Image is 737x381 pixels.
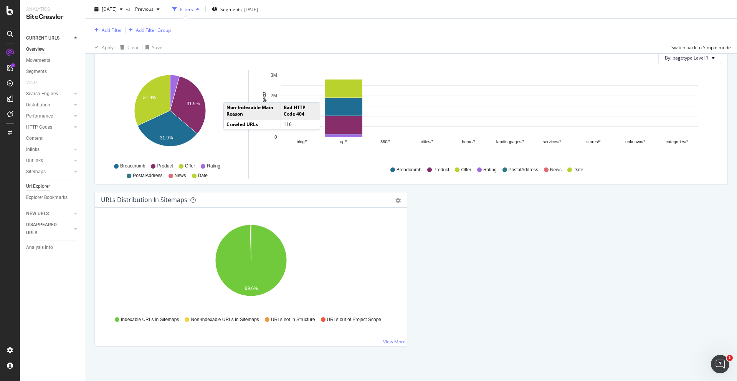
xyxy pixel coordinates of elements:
a: Explorer Bookmarks [26,194,79,202]
text: 2M [271,93,277,98]
a: Visits [26,79,45,87]
button: Clear [117,41,139,53]
span: 1 [727,355,733,361]
span: Offer [185,163,195,169]
svg: A chart. [101,220,401,309]
span: Rating [483,167,497,173]
div: Add Filter [102,27,122,33]
a: Performance [26,112,72,120]
text: home/* [462,139,476,144]
button: Save [142,41,162,53]
button: By: pagetype Level 1 [658,52,721,64]
div: Outlinks [26,157,43,165]
div: Segments [26,68,47,76]
span: PostalAddress [133,172,162,179]
a: NEW URLS [26,210,72,218]
span: Date [198,172,208,179]
a: Inlinks [26,146,72,154]
a: Sitemaps [26,168,72,176]
text: unknown/* [625,139,645,144]
button: Apply [91,41,114,53]
div: NEW URLS [26,210,49,218]
span: News [550,167,562,173]
span: Rating [207,163,220,169]
div: Visits [26,79,38,87]
a: Content [26,134,79,142]
div: Overview [26,45,45,53]
button: Add Filter Group [126,25,171,35]
div: HTTP Codes [26,123,52,131]
td: Crawled URLs [224,119,281,129]
div: Search Engines [26,90,58,98]
text: landingpages/* [496,139,525,144]
button: Previous [132,3,163,15]
span: Previous [132,6,154,12]
div: Distribution [26,101,50,109]
text: cities/* [421,139,433,144]
text: stores/* [587,139,601,144]
svg: A chart. [103,70,237,159]
div: URLs Distribution in Sitemaps [101,196,187,204]
text: 360/* [380,139,390,144]
span: By: pagetype Level 1 [665,55,709,61]
span: News [175,172,186,179]
button: Segments[DATE] [209,3,261,15]
a: Search Engines [26,90,72,98]
a: Movements [26,56,79,65]
div: Switch back to Simple mode [671,44,731,50]
button: Filters [169,3,202,15]
text: services/* [543,139,561,144]
button: Add Filter [91,25,122,35]
div: Save [152,44,162,50]
a: HTTP Codes [26,123,72,131]
span: PostalAddress [509,167,538,173]
a: Distribution [26,101,72,109]
button: Switch back to Simple mode [668,41,731,53]
div: Content [26,134,43,142]
a: Analysis Info [26,244,79,252]
svg: A chart. [258,70,721,159]
div: CURRENT URLS [26,34,59,42]
button: [DATE] [91,3,126,15]
div: Clear [127,44,139,50]
span: URLs out of Project Scope [327,316,381,323]
span: 2025 Aug. 11th [102,6,117,12]
div: SiteCrawler [26,13,79,22]
div: DISAPPEARED URLS [26,221,65,237]
div: [DATE] [244,6,258,12]
a: Segments [26,68,79,76]
span: Breadcrumb [120,163,145,169]
div: Apply [102,44,114,50]
text: 0 [274,134,277,140]
span: Date [573,167,583,173]
span: Product [157,163,173,169]
div: Analytics [26,6,79,13]
td: 116 [281,119,320,129]
a: Url Explorer [26,182,79,190]
span: Breadcrumb [397,167,421,173]
div: Performance [26,112,53,120]
div: Explorer Bookmarks [26,194,68,202]
td: Non-Indexable Main Reason [224,103,281,119]
text: categories/* [666,139,688,144]
div: gear [395,198,401,203]
text: 31.9% [160,135,173,141]
div: Movements [26,56,50,65]
div: Analysis Info [26,244,53,252]
div: Inlinks [26,146,40,154]
div: Sitemaps [26,168,46,176]
span: vs [126,6,132,12]
text: 31.9% [187,101,200,106]
a: View More [383,338,406,345]
a: Overview [26,45,79,53]
span: Segments [220,6,242,12]
a: DISAPPEARED URLS [26,221,72,237]
a: CURRENT URLS [26,34,72,42]
a: Outlinks [26,157,72,165]
text: No. of Objects [262,91,267,121]
span: Product [433,167,449,173]
div: Filters [180,6,193,12]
